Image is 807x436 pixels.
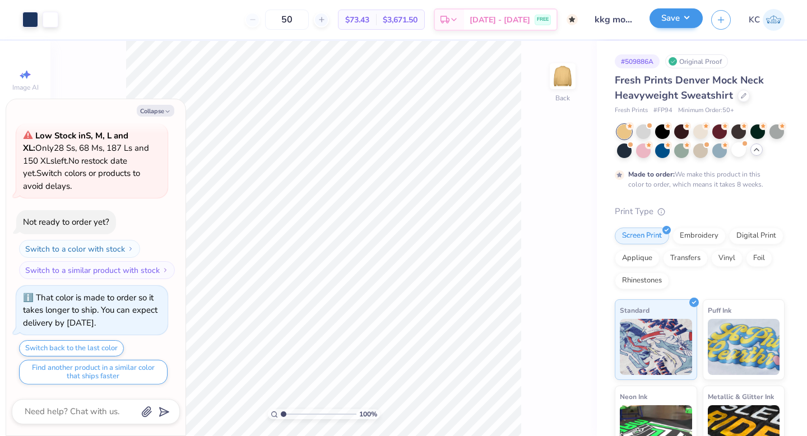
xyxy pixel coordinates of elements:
img: Standard [620,319,692,375]
button: Collapse [137,105,174,117]
button: Switch to a color with stock [19,240,140,258]
span: Metallic & Glitter Ink [708,391,774,402]
div: Digital Print [729,228,783,244]
span: 100 % [359,409,377,419]
div: Original Proof [665,54,728,68]
span: $3,671.50 [383,14,418,26]
button: Find another product in a similar color that ships faster [19,360,168,384]
div: We make this product in this color to order, which means it takes 8 weeks. [628,169,766,189]
div: That color is made to order so it takes longer to ship. You can expect delivery by [DATE]. [23,292,157,328]
span: Only 28 Ss, 68 Ms, 187 Ls and 150 XLs left. Switch colors or products to avoid delays. [23,130,149,192]
strong: Made to order: [628,170,675,179]
span: [DATE] - [DATE] [470,14,530,26]
button: Switch back to the last color [19,340,124,356]
input: – – [265,10,309,30]
a: KC [749,9,785,31]
div: # 509886A [615,54,660,68]
div: Applique [615,250,660,267]
button: Switch to a similar product with stock [19,261,175,279]
span: Fresh Prints Denver Mock Neck Heavyweight Sweatshirt [615,73,764,102]
div: Print Type [615,205,785,218]
span: $73.43 [345,14,369,26]
div: Vinyl [711,250,743,267]
img: Back [551,65,574,87]
div: Embroidery [672,228,726,244]
img: Puff Ink [708,319,780,375]
button: Save [650,8,703,28]
div: Not ready to order yet? [23,216,109,228]
span: KC [749,13,760,26]
span: # FP94 [653,106,672,115]
div: Back [555,93,570,103]
span: Standard [620,304,650,316]
span: Fresh Prints [615,106,648,115]
span: No restock date yet. [23,155,127,179]
div: Foil [746,250,772,267]
div: Screen Print [615,228,669,244]
img: Switch to a similar product with stock [162,267,169,273]
span: Puff Ink [708,304,731,316]
span: FREE [537,16,549,24]
span: Minimum Order: 50 + [678,106,734,115]
strong: Low Stock in S, M, L and XL : [23,130,128,154]
img: Switch to a color with stock [127,245,134,252]
div: Transfers [663,250,708,267]
span: Image AI [12,83,39,92]
span: Neon Ink [620,391,647,402]
img: Kaitlyn Carruth [763,9,785,31]
div: Rhinestones [615,272,669,289]
input: Untitled Design [586,8,641,31]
